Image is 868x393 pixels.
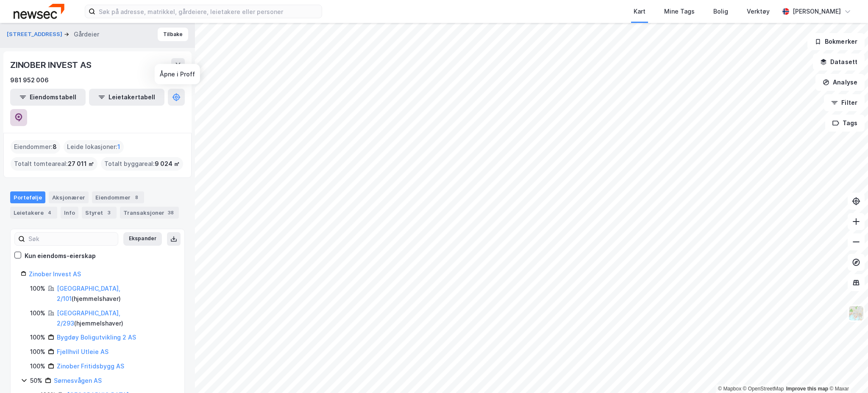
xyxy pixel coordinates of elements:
[11,157,97,171] div: Totalt tomteareal :
[64,140,124,154] div: Leide lokasjoner :
[57,334,136,341] a: Bygdøy Boligutvikling 2 AS
[815,74,865,91] button: Analyse
[89,89,164,106] button: Leietakertabell
[25,251,96,261] div: Kun eiendoms-eierskap
[10,207,57,219] div: Leietakere
[786,386,828,392] a: Improve this map
[57,308,174,328] div: ( hjemmelshaver )
[49,191,89,203] div: Aksjonærer
[82,207,117,219] div: Styret
[61,207,78,219] div: Info
[7,30,64,39] button: [STREET_ADDRESS]
[68,159,94,169] span: 27 011 ㎡
[10,58,93,72] div: ZINOBER INVEST AS
[634,6,645,17] div: Kart
[53,142,57,152] span: 8
[120,207,179,219] div: Transaksjoner
[155,159,180,169] span: 9 024 ㎡
[11,140,60,154] div: Eiendommer :
[10,191,45,203] div: Portefølje
[45,208,54,217] div: 4
[826,352,868,393] iframe: Chat Widget
[793,6,841,17] div: [PERSON_NAME]
[95,5,322,18] input: Søk på adresse, matrikkel, gårdeiere, leietakere eller personer
[57,284,174,304] div: ( hjemmelshaver )
[105,208,113,217] div: 3
[743,386,784,392] a: OpenStreetMap
[824,94,865,111] button: Filter
[30,284,45,294] div: 100%
[158,28,188,41] button: Tilbake
[747,6,770,17] div: Verktøy
[14,4,64,19] img: newsec-logo.f6e21ccffca1b3a03d2d.png
[848,305,864,321] img: Z
[117,142,120,152] span: 1
[57,362,124,370] a: Zinober Fritidsbygg AS
[825,115,865,132] button: Tags
[57,285,120,302] a: [GEOGRAPHIC_DATA], 2/101
[30,308,45,318] div: 100%
[25,233,118,245] input: Søk
[101,157,183,171] div: Totalt byggareal :
[30,361,45,371] div: 100%
[718,386,741,392] a: Mapbox
[713,6,728,17] div: Bolig
[57,309,120,327] a: [GEOGRAPHIC_DATA], 2/293
[166,208,175,217] div: 38
[54,377,102,384] a: Sørnesvågen AS
[29,270,81,278] a: Zinober Invest AS
[30,376,42,386] div: 50%
[30,332,45,342] div: 100%
[123,232,162,246] button: Ekspander
[10,89,86,106] button: Eiendomstabell
[664,6,695,17] div: Mine Tags
[813,53,865,70] button: Datasett
[30,347,45,357] div: 100%
[826,352,868,393] div: Kontrollprogram for chat
[74,29,99,39] div: Gårdeier
[57,348,108,355] a: Fjellhvil Utleie AS
[132,193,141,202] div: 8
[92,191,144,203] div: Eiendommer
[10,75,49,85] div: 981 952 006
[807,33,865,50] button: Bokmerker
